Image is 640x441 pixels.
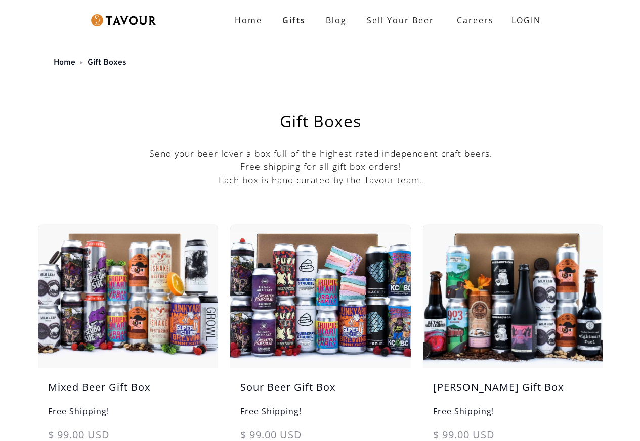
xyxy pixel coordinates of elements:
[235,15,262,26] strong: Home
[54,58,75,68] a: Home
[444,6,501,34] a: Careers
[423,380,603,405] h5: [PERSON_NAME] Gift Box
[63,113,578,129] h1: Gift Boxes
[230,405,410,427] h6: Free Shipping!
[272,10,316,30] a: Gifts
[38,380,218,405] h5: Mixed Beer Gift Box
[357,10,444,30] a: Sell Your Beer
[88,58,126,68] a: Gift Boxes
[38,146,603,186] p: Send your beer lover a box full of the highest rated independent craft beers. Free shipping for a...
[316,10,357,30] a: Blog
[501,10,551,30] a: LOGIN
[38,405,218,427] h6: Free Shipping!
[457,10,494,30] strong: Careers
[225,10,272,30] a: Home
[230,380,410,405] h5: Sour Beer Gift Box
[423,405,603,427] h6: Free Shipping!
